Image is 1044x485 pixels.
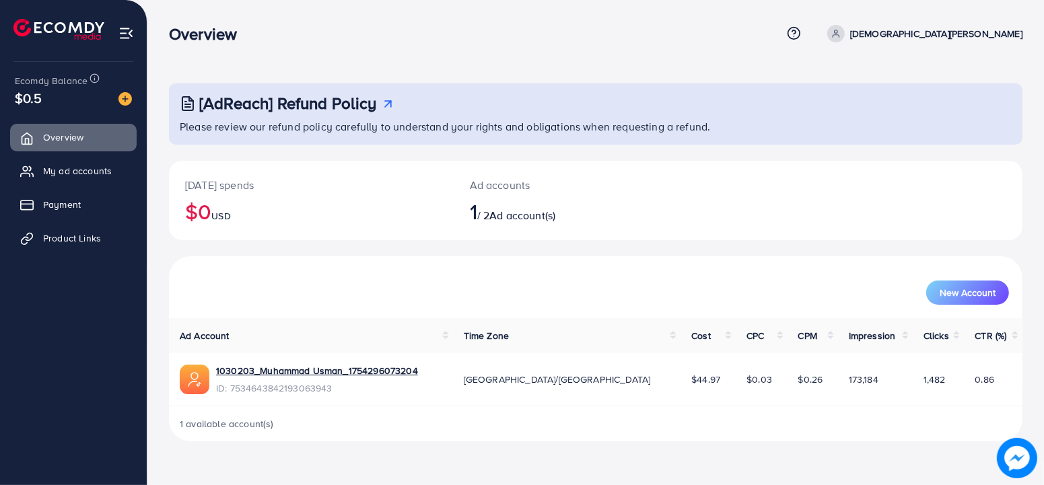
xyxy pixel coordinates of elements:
[746,329,764,342] span: CPC
[691,373,720,386] span: $44.97
[10,191,137,218] a: Payment
[691,329,711,342] span: Cost
[470,196,477,227] span: 1
[180,118,1014,135] p: Please review our refund policy carefully to understand your rights and obligations when requesti...
[199,94,377,113] h3: [AdReach] Refund Policy
[216,364,418,377] a: 1030203_Muhammad Usman_1754296073204
[169,24,248,44] h3: Overview
[822,25,1022,42] a: [DEMOGRAPHIC_DATA][PERSON_NAME]
[464,329,509,342] span: Time Zone
[470,198,651,224] h2: / 2
[180,329,230,342] span: Ad Account
[10,124,137,151] a: Overview
[43,130,83,144] span: Overview
[798,373,823,386] span: $0.26
[180,365,209,394] img: ic-ads-acc.e4c84228.svg
[185,177,438,193] p: [DATE] spends
[15,74,88,87] span: Ecomdy Balance
[43,231,101,245] span: Product Links
[211,209,230,223] span: USD
[849,329,896,342] span: Impression
[464,373,651,386] span: [GEOGRAPHIC_DATA]/[GEOGRAPHIC_DATA]
[798,329,817,342] span: CPM
[924,329,949,342] span: Clicks
[975,329,1006,342] span: CTR (%)
[850,26,1022,42] p: [DEMOGRAPHIC_DATA][PERSON_NAME]
[746,373,772,386] span: $0.03
[849,373,878,386] span: 173,184
[15,88,42,108] span: $0.5
[13,19,104,40] img: logo
[10,225,137,252] a: Product Links
[180,417,274,431] span: 1 available account(s)
[926,281,1009,305] button: New Account
[43,164,112,178] span: My ad accounts
[470,177,651,193] p: Ad accounts
[118,92,132,106] img: image
[43,198,81,211] span: Payment
[489,208,555,223] span: Ad account(s)
[975,373,994,386] span: 0.86
[118,26,134,41] img: menu
[185,198,438,224] h2: $0
[997,438,1037,478] img: image
[216,381,418,395] span: ID: 7534643842193063943
[10,157,137,184] a: My ad accounts
[940,288,996,297] span: New Account
[924,373,946,386] span: 1,482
